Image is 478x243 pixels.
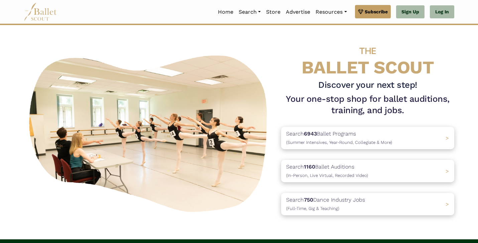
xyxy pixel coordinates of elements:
span: Subscribe [365,8,388,15]
a: Search6943Ballet Programs(Summer Intensives, Year-Round, Collegiate & More)> [281,127,454,149]
a: Store [263,5,283,19]
a: Search [236,5,263,19]
p: Search Dance Industry Jobs [286,196,365,213]
span: > [446,168,449,174]
b: 750 [304,197,313,203]
span: (Full-Time, Gig & Teaching) [286,206,339,211]
a: Search1160Ballet Auditions(In-Person, Live Virtual, Recorded Video) > [281,160,454,182]
p: Search Ballet Programs [286,130,392,147]
b: 6943 [304,131,317,137]
h1: Your one-stop shop for ballet auditions, training, and jobs. [281,93,454,116]
img: A group of ballerinas talking to each other in a ballet studio [24,48,276,216]
span: > [446,201,449,207]
h4: BALLET SCOUT [281,38,454,77]
a: Sign Up [396,5,425,19]
b: 1160 [304,164,315,170]
p: Search Ballet Auditions [286,163,368,180]
h3: Discover your next step! [281,79,454,91]
a: Resources [313,5,349,19]
a: Subscribe [355,5,391,18]
span: (Summer Intensives, Year-Round, Collegiate & More) [286,140,392,145]
img: gem.svg [358,8,363,15]
a: Home [215,5,236,19]
a: Search750Dance Industry Jobs(Full-Time, Gig & Teaching) > [281,193,454,215]
span: > [446,135,449,141]
span: (In-Person, Live Virtual, Recorded Video) [286,173,368,178]
a: Log In [430,5,454,19]
a: Advertise [283,5,313,19]
span: THE [359,45,376,56]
